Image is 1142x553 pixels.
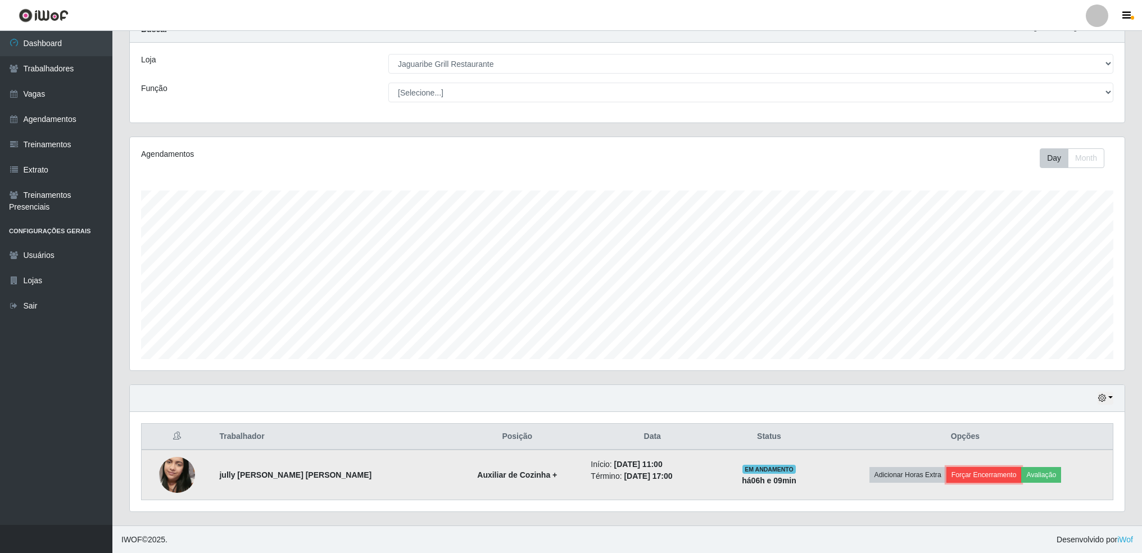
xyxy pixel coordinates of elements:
[1068,148,1104,168] button: Month
[742,476,796,485] strong: há 06 h e 09 min
[1021,467,1061,483] button: Avaliação
[614,460,663,469] time: [DATE] 11:00
[591,459,714,470] li: Início:
[141,54,156,66] label: Loja
[1117,535,1133,544] a: iWof
[121,534,167,546] span: © 2025 .
[720,424,818,450] th: Status
[584,424,720,450] th: Data
[946,467,1022,483] button: Forçar Encerramento
[742,465,796,474] span: EM ANDAMENTO
[19,8,69,22] img: CoreUI Logo
[477,470,557,479] strong: Auxiliar de Cozinha +
[1040,148,1113,168] div: Toolbar with button groups
[1040,148,1068,168] button: Day
[450,424,584,450] th: Posição
[159,443,195,507] img: 1696275529779.jpeg
[591,470,714,482] li: Término:
[141,83,167,94] label: Função
[818,424,1113,450] th: Opções
[219,470,371,479] strong: jully [PERSON_NAME] [PERSON_NAME]
[624,472,672,481] time: [DATE] 17:00
[869,467,946,483] button: Adicionar Horas Extra
[1040,148,1104,168] div: First group
[212,424,450,450] th: Trabalhador
[121,535,142,544] span: IWOF
[141,148,536,160] div: Agendamentos
[1057,534,1133,546] span: Desenvolvido por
